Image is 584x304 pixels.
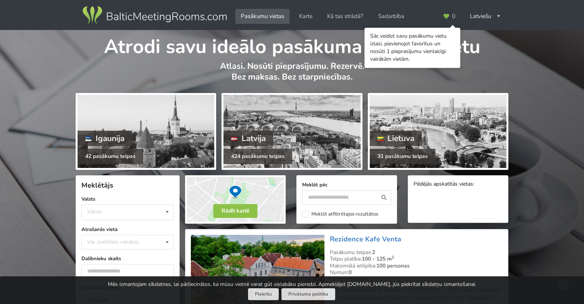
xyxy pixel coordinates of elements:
[330,256,503,262] div: Telpu platība:
[330,234,401,244] a: Rezidence Kafe Venta
[185,175,286,224] img: Rādīt kartē
[76,30,508,59] h1: Atrodi savu ideālo pasākuma norises vietu
[330,269,503,276] div: Numuri:
[322,9,369,24] a: Kā tas strādā?
[235,9,290,24] a: Pasākumu vietas
[330,249,503,256] div: Pasākumu telpas:
[452,13,455,19] span: 0
[349,269,352,276] strong: 0
[81,255,174,262] label: Dalībnieku skaits
[373,9,410,24] a: Sadarbība
[248,288,279,300] button: Piekrītu
[302,181,391,189] label: Meklēt pēc
[78,131,132,146] div: Igaunija
[392,254,394,260] sup: 2
[465,9,506,24] div: Latviešu
[213,204,258,218] button: Rādīt kartē
[370,32,455,63] div: Sāc veidot savu pasākumu vietu izlasi, pievienojot favorītus un nosūti 1 pieprasījumu vienlaicīgi...
[222,93,362,170] a: Latvija 424 pasākumu telpas
[370,149,435,164] div: 31 pasākumu telpas
[81,5,228,26] img: Baltic Meeting Rooms
[78,149,143,164] div: 42 pasākumu telpas
[302,211,378,218] label: Meklēt atfiltrētajos rezultātos
[361,276,364,283] strong: 0
[362,255,394,262] strong: 100 - 125 m
[76,61,508,90] p: Atlasi. Nosūti pieprasījumu. Rezervē. Bez maksas. Bez starpniecības.
[76,93,216,170] a: Igaunija 42 pasākumu telpas
[370,131,422,146] div: Lietuva
[330,262,503,269] div: Maksimālā ietilpība:
[223,149,292,164] div: 424 pasākumu telpas
[81,195,174,203] label: Valsts
[87,208,102,215] div: Valsts
[330,276,503,283] div: Gultasvietas:
[223,131,273,146] div: Latvija
[376,262,410,269] strong: 100 personas
[368,93,508,170] a: Lietuva 31 pasākumu telpas
[81,181,113,190] span: Meklētājs
[414,181,503,188] div: Pēdējās apskatītās vietas:
[281,288,335,300] a: Privātuma politika
[85,238,156,246] div: Var izvēlēties vairākas
[294,9,318,24] a: Karte
[372,249,375,256] strong: 2
[81,226,174,233] label: Atrašanās vieta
